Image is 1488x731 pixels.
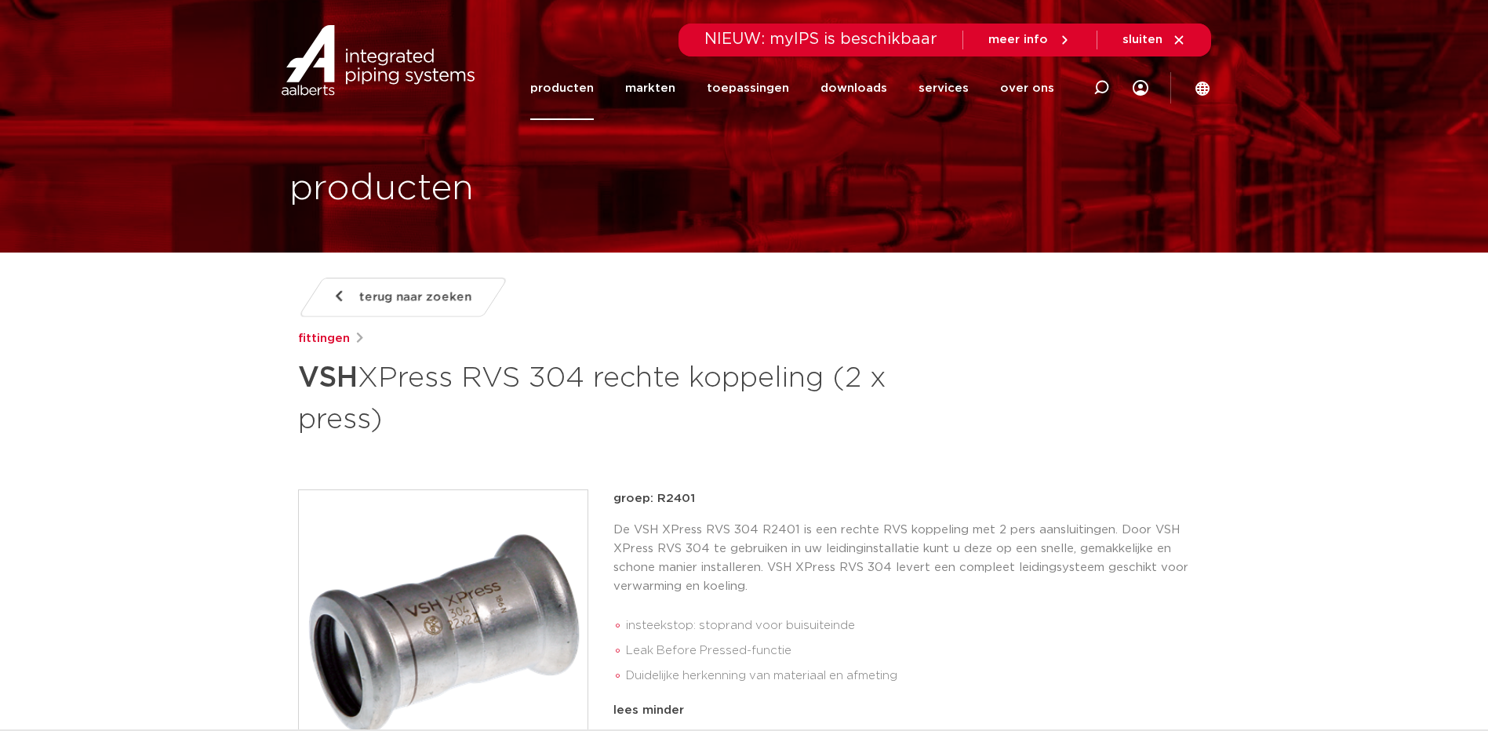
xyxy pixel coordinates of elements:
span: sluiten [1122,34,1162,45]
a: fittingen [298,329,350,348]
a: producten [530,56,594,120]
a: over ons [1000,56,1054,120]
a: terug naar zoeken [297,278,508,317]
strong: VSH [298,364,358,392]
a: sluiten [1122,33,1186,47]
a: meer info [988,33,1071,47]
a: markten [625,56,675,120]
a: toepassingen [707,56,789,120]
h1: producten [289,164,474,214]
li: insteekstop: stoprand voor buisuiteinde [626,613,1191,638]
div: lees minder [613,701,1191,720]
p: De VSH XPress RVS 304 R2401 is een rechte RVS koppeling met 2 pers aansluitingen. Door VSH XPress... [613,521,1191,596]
span: meer info [988,34,1048,45]
span: terug naar zoeken [359,285,471,310]
div: my IPS [1133,56,1148,120]
nav: Menu [530,56,1054,120]
li: Leak Before Pressed-functie [626,638,1191,664]
p: groep: R2401 [613,489,1191,508]
a: downloads [820,56,887,120]
li: Duidelijke herkenning van materiaal en afmeting [626,664,1191,689]
h1: XPress RVS 304 rechte koppeling (2 x press) [298,355,887,439]
span: NIEUW: myIPS is beschikbaar [704,31,937,47]
a: services [919,56,969,120]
